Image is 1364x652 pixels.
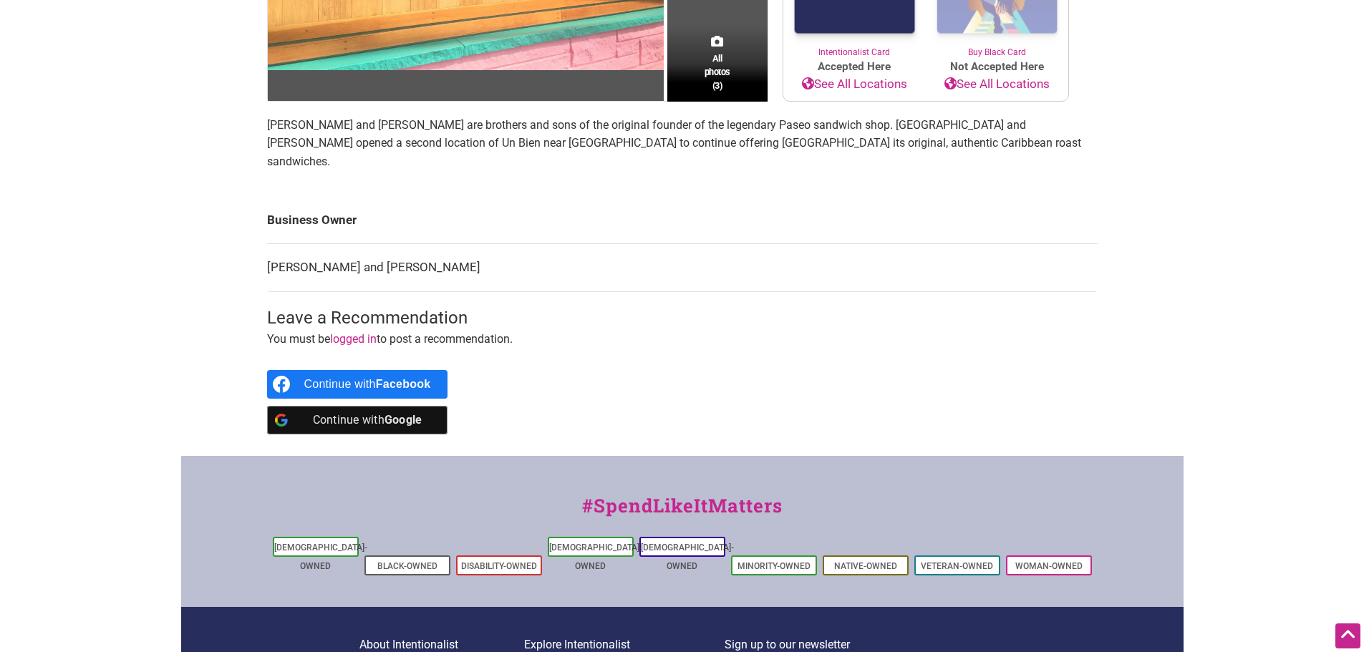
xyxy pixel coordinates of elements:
a: Disability-Owned [461,561,537,571]
div: Continue with [304,406,431,434]
a: Continue with <b>Google</b> [267,406,448,434]
div: Continue with [304,370,431,399]
p: You must be to post a recommendation. [267,330,1098,349]
h3: Leave a Recommendation [267,306,1098,331]
a: Continue with <b>Facebook</b> [267,370,448,399]
a: [DEMOGRAPHIC_DATA]-Owned [274,542,367,571]
a: Minority-Owned [737,561,811,571]
span: Accepted Here [783,59,926,75]
a: Veteran-Owned [921,561,993,571]
div: #SpendLikeItMatters [181,492,1184,534]
td: [PERSON_NAME] and [PERSON_NAME] [267,244,1098,292]
a: [DEMOGRAPHIC_DATA]-Owned [549,542,642,571]
a: Woman-Owned [1015,561,1083,571]
a: Native-Owned [834,561,897,571]
b: Facebook [376,378,431,390]
p: [PERSON_NAME] and [PERSON_NAME] are brothers and sons of the original founder of the legendary Pa... [267,116,1098,171]
span: Not Accepted Here [926,59,1068,75]
a: See All Locations [926,75,1068,94]
td: Business Owner [267,197,1098,244]
a: logged in [330,332,377,346]
a: [DEMOGRAPHIC_DATA]-Owned [641,542,734,571]
a: See All Locations [783,75,926,94]
a: Black-Owned [377,561,437,571]
span: All photos (3) [705,52,730,92]
b: Google [384,413,422,427]
div: Scroll Back to Top [1335,623,1360,648]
